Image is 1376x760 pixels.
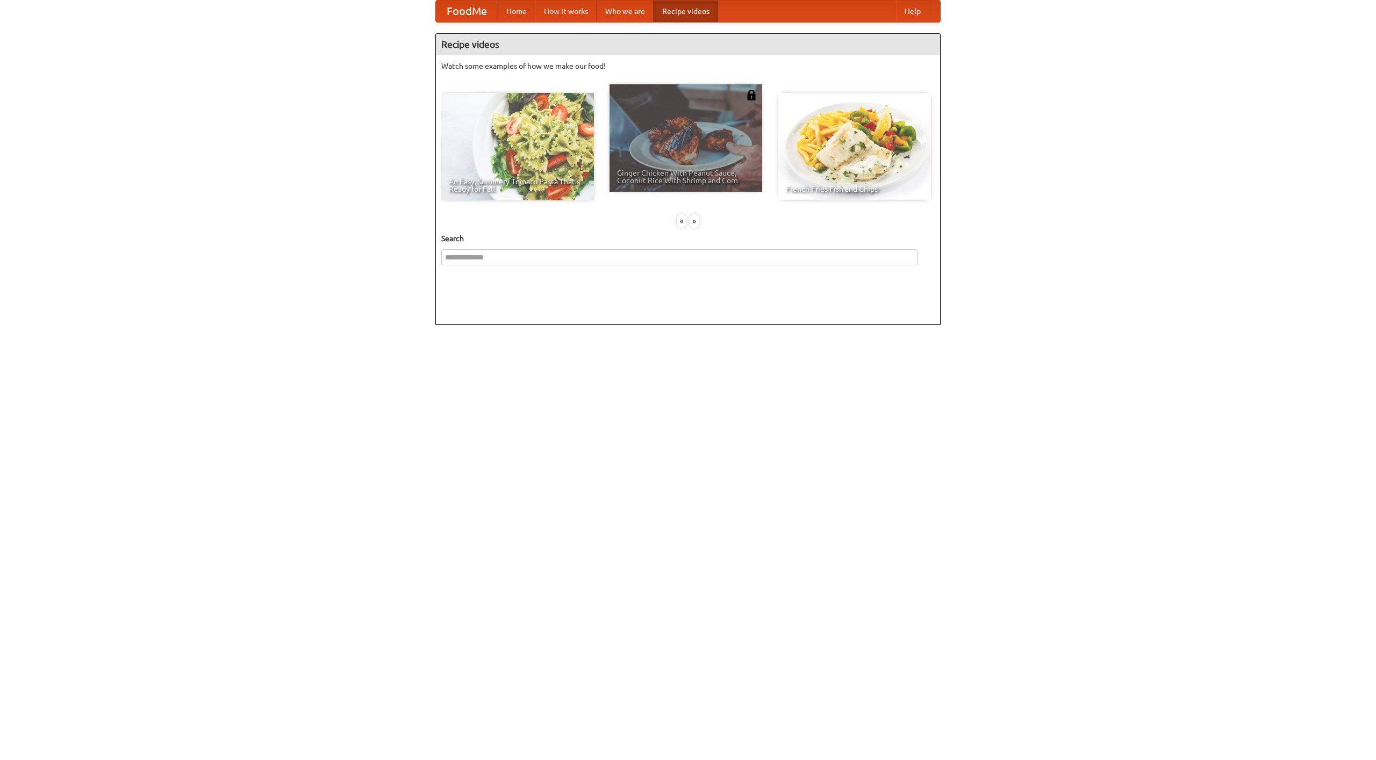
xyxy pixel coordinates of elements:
[449,178,586,193] span: An Easy, Summery Tomato Pasta That's Ready for Fall
[896,1,929,22] a: Help
[441,93,594,200] a: An Easy, Summery Tomato Pasta That's Ready for Fall
[597,1,654,22] a: Who we are
[778,93,931,200] a: French Fries Fish and Chips
[654,1,718,22] a: Recipe videos
[441,233,935,244] h5: Search
[436,1,498,22] a: FoodMe
[690,214,699,228] div: »
[535,1,597,22] a: How it works
[746,90,757,100] img: 483408.png
[786,185,923,193] span: French Fries Fish and Chips
[498,1,535,22] a: Home
[436,34,940,55] h4: Recipe videos
[441,61,935,71] p: Watch some examples of how we make our food!
[677,214,686,228] div: «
